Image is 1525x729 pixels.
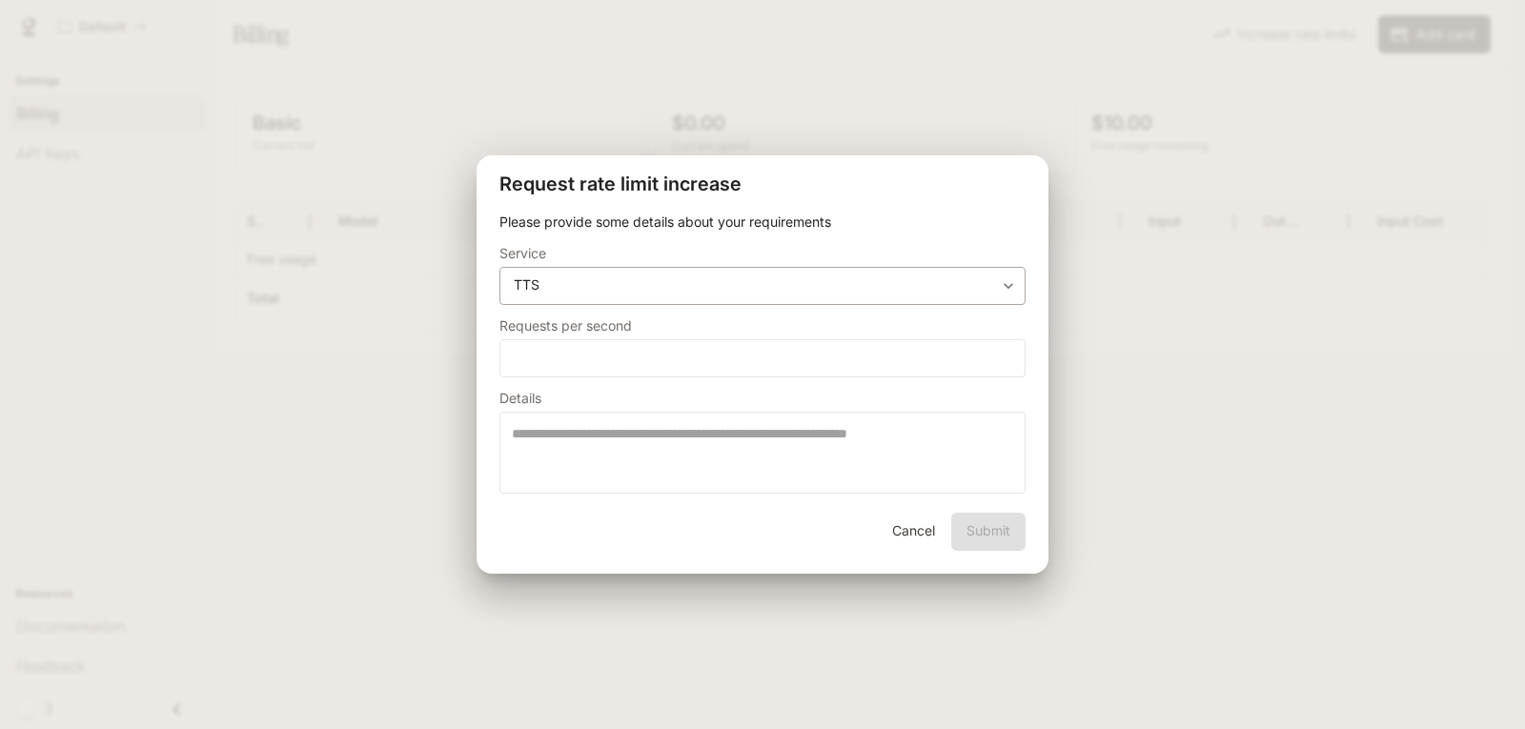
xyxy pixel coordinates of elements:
button: Cancel [883,513,944,551]
p: Details [499,392,541,405]
p: Requests per second [499,319,632,333]
p: Please provide some details about your requirements [499,213,1026,232]
h2: Request rate limit increase [477,155,1048,213]
p: Service [499,247,546,260]
div: TTS [500,275,1025,294]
